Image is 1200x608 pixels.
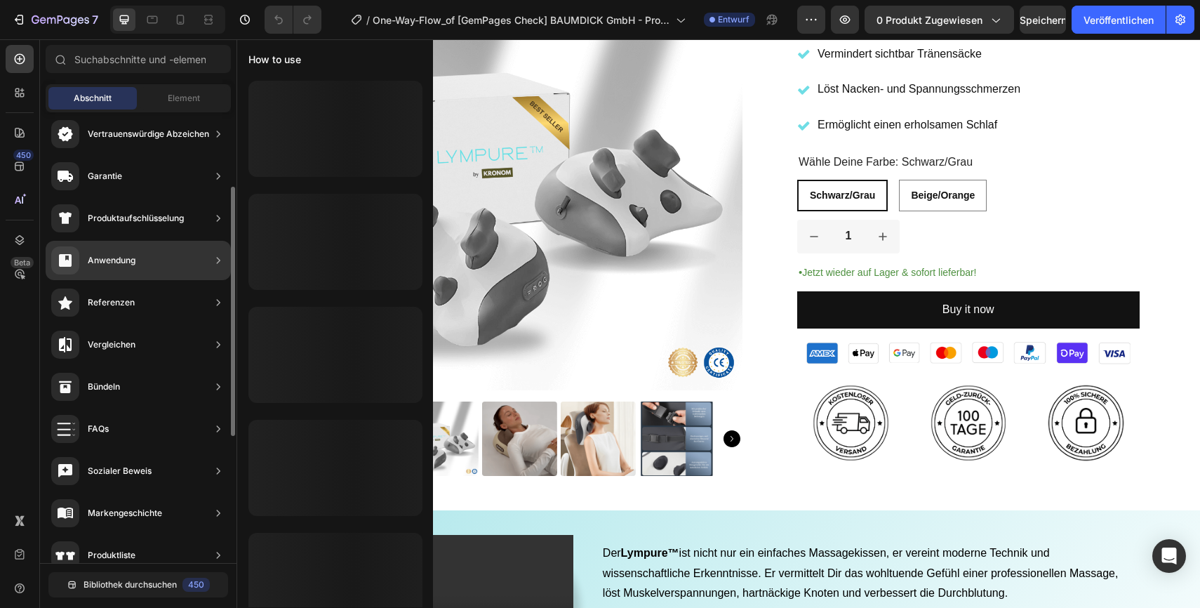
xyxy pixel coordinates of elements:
button: 7 [6,6,105,34]
button: Veröffentlichen [1072,6,1166,34]
font: Speichern [1020,14,1067,26]
font: / [366,14,370,26]
font: Garantie [88,171,122,181]
font: Produktaufschlüsselung [88,213,184,223]
font: Entwurf [718,14,749,25]
font: 0 Produkt zugewiesen [876,14,982,26]
p: Löst Nacken- und Spannungsschmerzen [581,40,785,60]
button: Bibliothek durchsuchen450 [48,572,228,597]
font: 450 [188,579,204,590]
font: Beta [14,258,30,267]
font: Bibliothek durchsuchen [84,579,177,590]
img: gempages_574512423084491551-1d3ee8b1-e0aa-40db-aab3-912ecb4aafd2.png [561,301,903,327]
font: One-Way-Flow_of [GemPages Check] BAUMDICK GmbH - Produktseitenlayout V1.0 [373,14,669,41]
button: decrement [561,180,594,214]
font: Produktliste [88,550,135,560]
button: Buy it now [561,252,903,289]
span: Schwarz/Grau [573,150,639,161]
button: Speichern [1020,6,1066,34]
button: 0 Produkt zugewiesen [865,6,1014,34]
font: Vergleichen [88,339,135,350]
iframe: Designbereich [236,39,1200,608]
font: Veröffentlichen [1084,14,1154,26]
font: Anwendung [88,255,135,265]
strong: Lympure™ [385,508,443,520]
font: Markengeschichte [88,508,162,518]
img: gempages_574512423084491551-7a45bb61-540a-4fc3-bb83-922b738dd9bd.png [803,337,896,430]
font: Vertrauenswürdige Abzeichen [88,128,209,139]
input: Suchabschnitte und -elemente [46,45,231,73]
legend: wähle deine farbe: schwarz/grau [561,114,738,132]
img: gempages_574512423084491551-50a22024-c322-4415-b2f7-9d5a1493f3c1.png [686,337,779,430]
font: Element [168,93,200,103]
span: • [562,227,566,239]
font: Bündeln [88,381,120,392]
span: Der ist nicht nur ein einfaches Massagekissen, er vereint moderne Technik und wissenschaftliche E... [366,508,882,560]
p: Ermöglicht einen erholsamen Schlaf [581,76,785,96]
font: 450 [16,150,31,160]
p: Jetzt wieder auf Lager & sofort lieferbar! [562,224,902,242]
img: gempages_574512423084491551-f6b85362-75f9-41b9-a70a-13490112493c.png [568,337,661,430]
font: Referenzen [88,297,135,308]
font: 7 [92,13,98,27]
font: FAQs [88,423,109,434]
span: Nur 10 Minuten täglich fördern den Lymphfluss an Deinem Hals und helfen dabei nachweislich ein we... [366,568,853,600]
div: Buy it now [706,260,758,281]
button: Carousel Next Arrow [487,391,504,408]
div: Öffnen Sie den Intercom Messenger [1152,539,1186,573]
div: Rückgängig/Wiederholen [265,6,321,34]
p: Vermindert sichtbar Tränensäcke [581,5,785,25]
button: increment [629,180,663,214]
font: Sozialer Beweis [88,465,152,476]
font: Abschnitt [74,93,112,103]
span: Beige/Orange [674,150,738,161]
input: quantity [594,180,629,214]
